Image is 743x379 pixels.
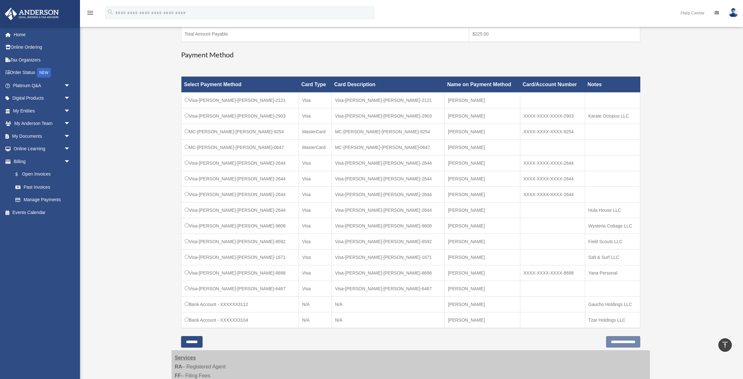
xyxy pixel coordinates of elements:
[520,155,585,171] td: XXXX-XXXX-XXXX-2644
[299,171,332,186] td: Visa
[64,79,77,92] span: arrow_drop_down
[181,186,299,202] td: Visa-[PERSON_NAME]-[PERSON_NAME]-2644
[9,181,77,194] a: Past Invoices
[444,92,520,108] td: [PERSON_NAME]
[86,9,94,17] i: menu
[520,186,585,202] td: XXXX-XXXX-XXXX-2644
[4,143,80,155] a: Online Learningarrow_drop_down
[444,312,520,328] td: [PERSON_NAME]
[585,202,640,218] td: Hula House LLC
[332,202,444,218] td: Visa-[PERSON_NAME]-[PERSON_NAME]-2644
[37,68,51,78] div: NEW
[181,92,299,108] td: Visa-[PERSON_NAME]-[PERSON_NAME]-2121
[718,338,732,352] a: vertical_align_top
[729,8,738,17] img: User Pic
[181,77,299,92] th: Select Payment Method
[181,249,299,265] td: Visa-[PERSON_NAME]-[PERSON_NAME]-1671
[4,117,80,130] a: My Anderson Teamarrow_drop_down
[175,364,182,369] strong: RA
[585,296,640,312] td: Gaucho Holdings LLC
[585,77,640,92] th: Notes
[444,249,520,265] td: [PERSON_NAME]
[332,218,444,234] td: Visa-[PERSON_NAME]-[PERSON_NAME]-9808
[4,54,80,66] a: Tax Organizers
[4,41,80,54] a: Online Ordering
[299,281,332,296] td: Visa
[299,124,332,139] td: MasterCard
[4,130,80,143] a: My Documentsarrow_drop_down
[299,312,332,328] td: N/A
[175,373,181,378] strong: FF
[332,249,444,265] td: Visa-[PERSON_NAME]-[PERSON_NAME]-1671
[332,265,444,281] td: Visa-[PERSON_NAME]-[PERSON_NAME]-8698
[520,171,585,186] td: XXXX-XXXX-XXXX-2644
[181,202,299,218] td: Visa-[PERSON_NAME]-[PERSON_NAME]-2644
[299,296,332,312] td: N/A
[4,79,80,92] a: Platinum Q&Aarrow_drop_down
[3,8,61,20] img: Anderson Advisors Platinum Portal
[332,108,444,124] td: Visa-[PERSON_NAME]-[PERSON_NAME]-2903
[86,11,94,17] a: menu
[64,117,77,130] span: arrow_drop_down
[4,66,80,79] a: Order StatusNEW
[299,108,332,124] td: Visa
[332,296,444,312] td: N/A
[299,77,332,92] th: Card Type
[299,139,332,155] td: MasterCard
[64,130,77,143] span: arrow_drop_down
[444,108,520,124] td: [PERSON_NAME]
[4,28,80,41] a: Home
[721,341,729,349] i: vertical_align_top
[332,139,444,155] td: MC-[PERSON_NAME]-[PERSON_NAME]-0647
[181,124,299,139] td: MC-[PERSON_NAME]-[PERSON_NAME]-9254
[299,186,332,202] td: Visa
[181,171,299,186] td: Visa-[PERSON_NAME]-[PERSON_NAME]-2644
[332,186,444,202] td: Visa-[PERSON_NAME]-[PERSON_NAME]-2644
[444,281,520,296] td: [PERSON_NAME]
[520,108,585,124] td: XXXX-XXXX-XXXX-2903
[4,155,77,168] a: Billingarrow_drop_down
[520,265,585,281] td: XXXX-XXXX-XXXX-8698
[332,92,444,108] td: Visa-[PERSON_NAME]-[PERSON_NAME]-2121
[520,77,585,92] th: Card/Account Number
[585,108,640,124] td: Karate Octopus LLC
[332,124,444,139] td: MC-[PERSON_NAME]-[PERSON_NAME]-9254
[181,26,469,42] td: Total Amount Payable
[181,50,640,60] h3: Payment Method
[585,249,640,265] td: Salt & Surf LLC
[64,92,77,105] span: arrow_drop_down
[585,234,640,249] td: Field Scouts LLC
[332,171,444,186] td: Visa-[PERSON_NAME]-[PERSON_NAME]-2644
[299,218,332,234] td: Visa
[19,170,22,178] span: $
[520,124,585,139] td: XXXX-XXXX-XXXX-9254
[444,234,520,249] td: [PERSON_NAME]
[444,171,520,186] td: [PERSON_NAME]
[9,168,74,181] a: $Open Invoices
[64,155,77,168] span: arrow_drop_down
[444,265,520,281] td: [PERSON_NAME]
[585,265,640,281] td: Yana Personal
[181,281,299,296] td: Visa-[PERSON_NAME]-[PERSON_NAME]-6467
[181,139,299,155] td: MC-[PERSON_NAME]-[PERSON_NAME]-0647
[332,234,444,249] td: Visa-[PERSON_NAME]-[PERSON_NAME]-8592
[444,155,520,171] td: [PERSON_NAME]
[181,108,299,124] td: Visa-[PERSON_NAME]-[PERSON_NAME]-2903
[4,104,80,117] a: My Entitiesarrow_drop_down
[469,26,640,42] td: $225.00
[444,124,520,139] td: [PERSON_NAME]
[181,265,299,281] td: Visa-[PERSON_NAME]-[PERSON_NAME]-8698
[444,218,520,234] td: [PERSON_NAME]
[4,206,80,219] a: Events Calendar
[444,296,520,312] td: [PERSON_NAME]
[9,194,77,206] a: Manage Payments
[4,92,80,105] a: Digital Productsarrow_drop_down
[444,139,520,155] td: [PERSON_NAME]
[175,355,196,360] strong: Services
[332,155,444,171] td: Visa-[PERSON_NAME]-[PERSON_NAME]-2644
[299,234,332,249] td: Visa
[64,143,77,156] span: arrow_drop_down
[181,155,299,171] td: Visa-[PERSON_NAME]-[PERSON_NAME]-2644
[299,202,332,218] td: Visa
[299,265,332,281] td: Visa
